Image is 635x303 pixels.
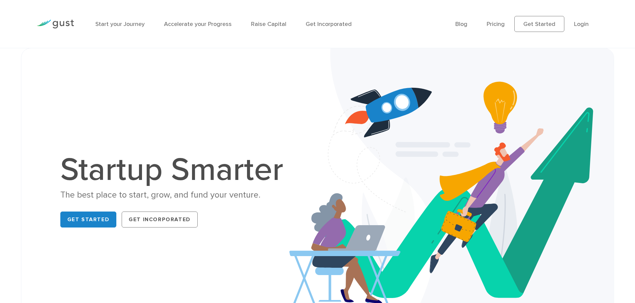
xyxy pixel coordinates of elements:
[164,21,232,28] a: Accelerate your Progress
[60,189,290,201] div: The best place to start, grow, and fund your venture.
[514,16,564,32] a: Get Started
[574,21,589,28] a: Login
[455,21,467,28] a: Blog
[251,21,286,28] a: Raise Capital
[306,21,352,28] a: Get Incorporated
[37,20,74,29] img: Gust Logo
[60,212,117,227] a: Get Started
[60,154,290,186] h1: Startup Smarter
[487,21,505,28] a: Pricing
[95,21,145,28] a: Start your Journey
[122,212,198,227] a: Get Incorporated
